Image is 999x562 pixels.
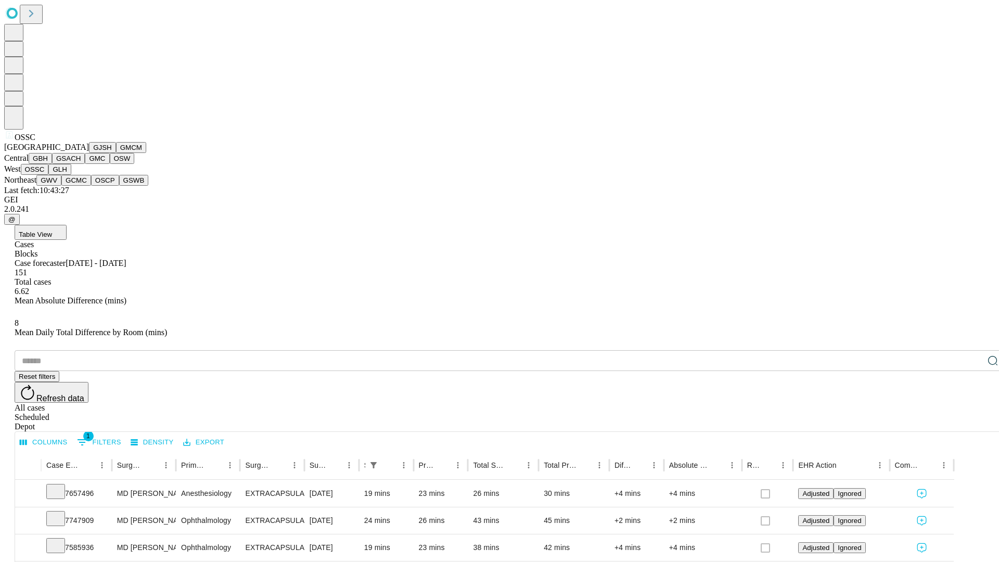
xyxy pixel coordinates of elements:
[802,544,829,552] span: Adjusted
[15,268,27,277] span: 151
[834,488,865,499] button: Ignored
[48,164,71,175] button: GLH
[46,507,107,534] div: 7747909
[245,534,299,561] div: EXTRACAPSULAR CATARACT REMOVAL WITH [MEDICAL_DATA]
[798,461,836,469] div: EHR Action
[36,175,61,186] button: GWV
[419,461,436,469] div: Predicted In Room Duration
[578,458,592,472] button: Sort
[181,534,235,561] div: Ophthalmology
[366,458,381,472] div: 1 active filter
[725,458,739,472] button: Menu
[181,461,207,469] div: Primary Service
[310,507,354,534] div: [DATE]
[632,458,647,472] button: Sort
[74,434,124,451] button: Show filters
[507,458,521,472] button: Sort
[310,461,326,469] div: Surgery Date
[451,458,465,472] button: Menu
[4,205,995,214] div: 2.0.241
[669,507,737,534] div: +2 mins
[614,534,659,561] div: +4 mins
[592,458,607,472] button: Menu
[614,461,631,469] div: Difference
[4,186,69,195] span: Last fetch: 10:43:27
[747,461,761,469] div: Resolved in EHR
[159,458,173,472] button: Menu
[223,458,237,472] button: Menu
[366,458,381,472] button: Show filters
[419,534,463,561] div: 23 mins
[287,458,302,472] button: Menu
[364,461,365,469] div: Scheduled In Room Duration
[15,133,35,142] span: OSSC
[181,435,227,451] button: Export
[117,534,171,561] div: MD [PERSON_NAME] [PERSON_NAME] Md
[15,318,19,327] span: 8
[419,480,463,507] div: 23 mins
[834,515,865,526] button: Ignored
[116,142,146,153] button: GMCM
[834,542,865,553] button: Ignored
[544,534,604,561] div: 42 mins
[521,458,536,472] button: Menu
[614,507,659,534] div: +2 mins
[20,485,36,503] button: Expand
[95,458,109,472] button: Menu
[669,480,737,507] div: +4 mins
[473,507,533,534] div: 43 mins
[473,480,533,507] div: 26 mins
[15,296,126,305] span: Mean Absolute Difference (mins)
[669,461,709,469] div: Absolute Difference
[473,534,533,561] div: 38 mins
[310,534,354,561] div: [DATE]
[15,259,66,267] span: Case forecaster
[8,215,16,223] span: @
[36,394,84,403] span: Refresh data
[80,458,95,472] button: Sort
[873,458,887,472] button: Menu
[310,480,354,507] div: [DATE]
[20,539,36,557] button: Expand
[52,153,85,164] button: GSACH
[364,534,408,561] div: 19 mins
[838,517,861,525] span: Ignored
[473,461,506,469] div: Total Scheduled Duration
[245,461,271,469] div: Surgery Name
[119,175,149,186] button: GSWB
[838,544,861,552] span: Ignored
[544,461,577,469] div: Total Predicted Duration
[4,175,36,184] span: Northeast
[89,142,116,153] button: GJSH
[15,382,88,403] button: Refresh data
[245,507,299,534] div: EXTRACAPSULAR CATARACT REMOVAL WITH [MEDICAL_DATA]
[29,153,52,164] button: GBH
[776,458,790,472] button: Menu
[4,143,89,151] span: [GEOGRAPHIC_DATA]
[4,164,21,173] span: West
[17,435,70,451] button: Select columns
[144,458,159,472] button: Sort
[117,507,171,534] div: MD [PERSON_NAME] [PERSON_NAME] Md
[669,534,737,561] div: +4 mins
[798,515,834,526] button: Adjusted
[4,214,20,225] button: @
[245,480,299,507] div: EXTRACAPSULAR CATARACT REMOVAL WITH [MEDICAL_DATA]
[15,277,51,286] span: Total cases
[922,458,937,472] button: Sort
[83,431,94,441] span: 1
[20,512,36,530] button: Expand
[838,490,861,497] span: Ignored
[4,154,29,162] span: Central
[15,225,67,240] button: Table View
[208,458,223,472] button: Sort
[61,175,91,186] button: GCMC
[647,458,661,472] button: Menu
[46,461,79,469] div: Case Epic Id
[895,461,921,469] div: Comments
[46,534,107,561] div: 7585936
[802,517,829,525] span: Adjusted
[4,195,995,205] div: GEI
[91,175,119,186] button: OSCP
[15,371,59,382] button: Reset filters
